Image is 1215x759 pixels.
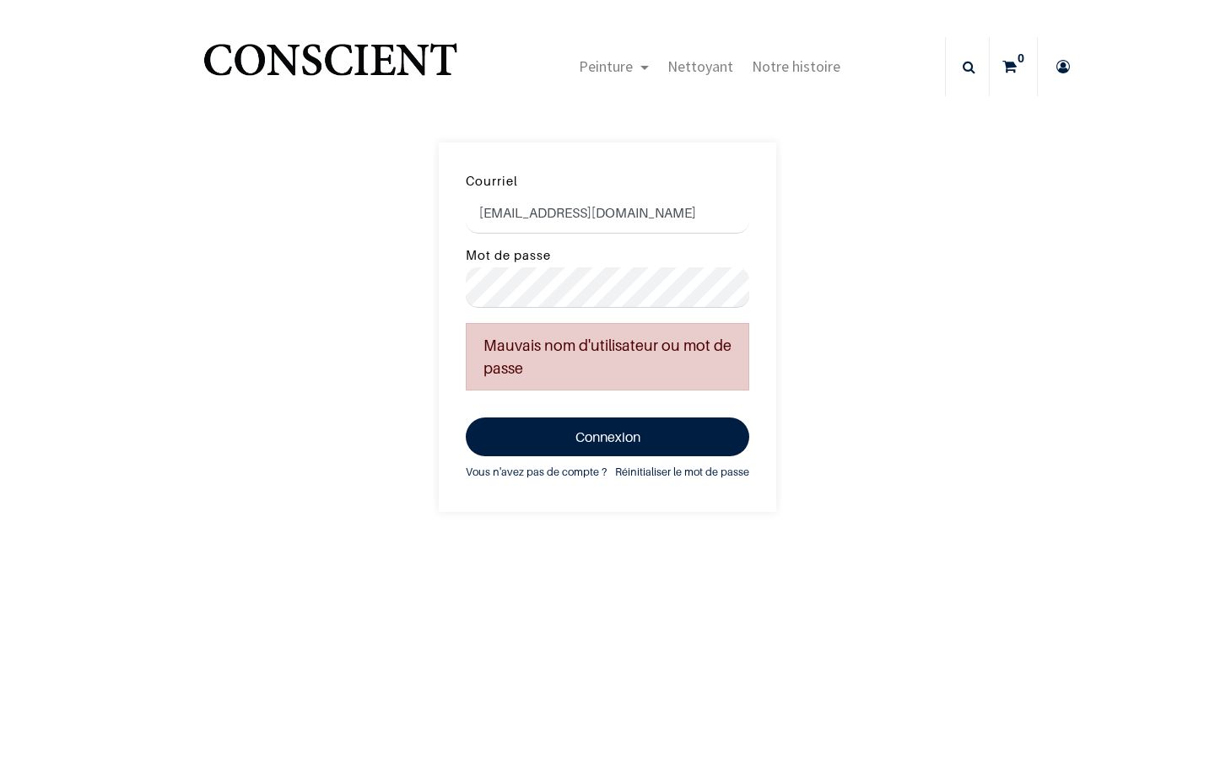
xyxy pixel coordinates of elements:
a: Logo of Conscient [200,34,461,100]
button: Connexion [466,417,749,456]
a: Peinture [570,37,658,96]
span: Nettoyant [667,57,733,76]
a: Vous n'avez pas de compte ? [466,463,607,482]
input: Courriel [466,193,749,234]
a: Réinitialiser le mot de passe [615,463,749,482]
span: Peinture [579,57,633,76]
a: 0 [990,37,1037,96]
p: Mauvais nom d'utilisateur ou mot de passe [466,323,749,390]
label: Mot de passe [466,245,551,266]
span: Notre histoire [752,57,840,76]
img: Conscient [200,34,461,100]
label: Courriel [466,170,518,192]
sup: 0 [1013,50,1029,67]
